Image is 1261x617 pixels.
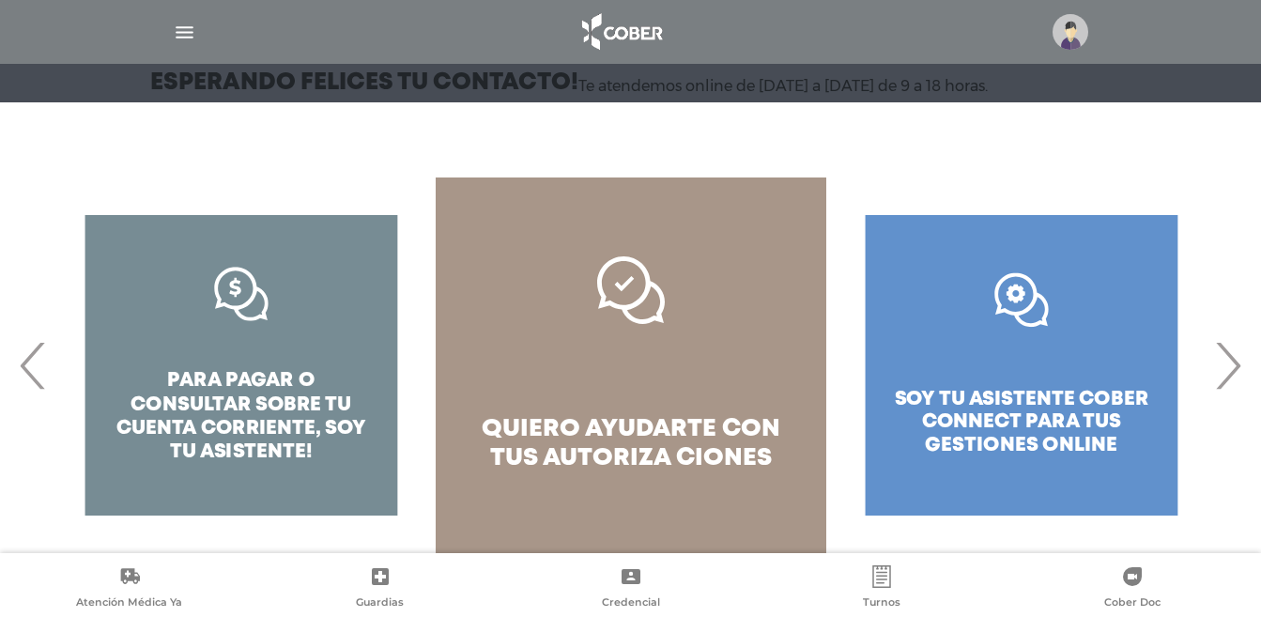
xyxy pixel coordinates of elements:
[1104,595,1161,612] span: Cober Doc
[863,595,900,612] span: Turnos
[173,21,196,44] img: Cober_menu-lines-white.svg
[436,177,826,553] a: quiero ayudarte con tus autoriza ciones
[602,595,660,612] span: Credencial
[76,595,182,612] span: Atención Médica Ya
[756,565,1007,613] a: Turnos
[254,565,505,613] a: Guardias
[572,9,670,54] img: logo_cober_home-white.png
[578,77,988,95] p: Te atendemos online de [DATE] a [DATE] de 9 a 18 horas.
[1053,14,1088,50] img: profile-placeholder.svg
[482,418,780,470] span: quiero ayudarte con tus
[15,315,52,416] span: Previous
[356,595,404,612] span: Guardias
[4,565,254,613] a: Atención Médica Ya
[1007,565,1257,613] a: Cober Doc
[150,71,578,95] h3: Esperando felices tu contacto!
[543,447,772,470] span: autoriza ciones
[505,565,756,613] a: Credencial
[1209,315,1246,416] span: Next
